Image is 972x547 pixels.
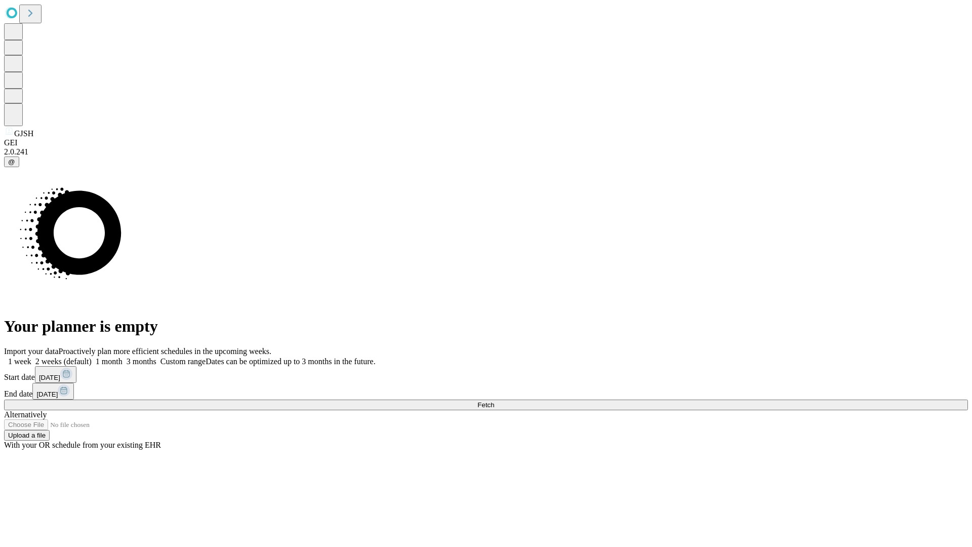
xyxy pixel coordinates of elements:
span: 3 months [127,357,156,366]
span: Proactively plan more efficient schedules in the upcoming weeks. [59,347,271,356]
span: [DATE] [39,374,60,381]
span: GJSH [14,129,33,138]
button: @ [4,157,19,167]
span: Custom range [160,357,206,366]
h1: Your planner is empty [4,317,968,336]
span: @ [8,158,15,166]
button: [DATE] [35,366,76,383]
span: [DATE] [36,390,58,398]
button: [DATE] [32,383,74,400]
div: 2.0.241 [4,147,968,157]
span: Fetch [477,401,494,409]
div: GEI [4,138,968,147]
span: 1 month [96,357,123,366]
span: Alternatively [4,410,47,419]
span: With your OR schedule from your existing EHR [4,441,161,449]
button: Fetch [4,400,968,410]
div: Start date [4,366,968,383]
span: 1 week [8,357,31,366]
span: Import your data [4,347,59,356]
span: Dates can be optimized up to 3 months in the future. [206,357,375,366]
div: End date [4,383,968,400]
button: Upload a file [4,430,50,441]
span: 2 weeks (default) [35,357,92,366]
